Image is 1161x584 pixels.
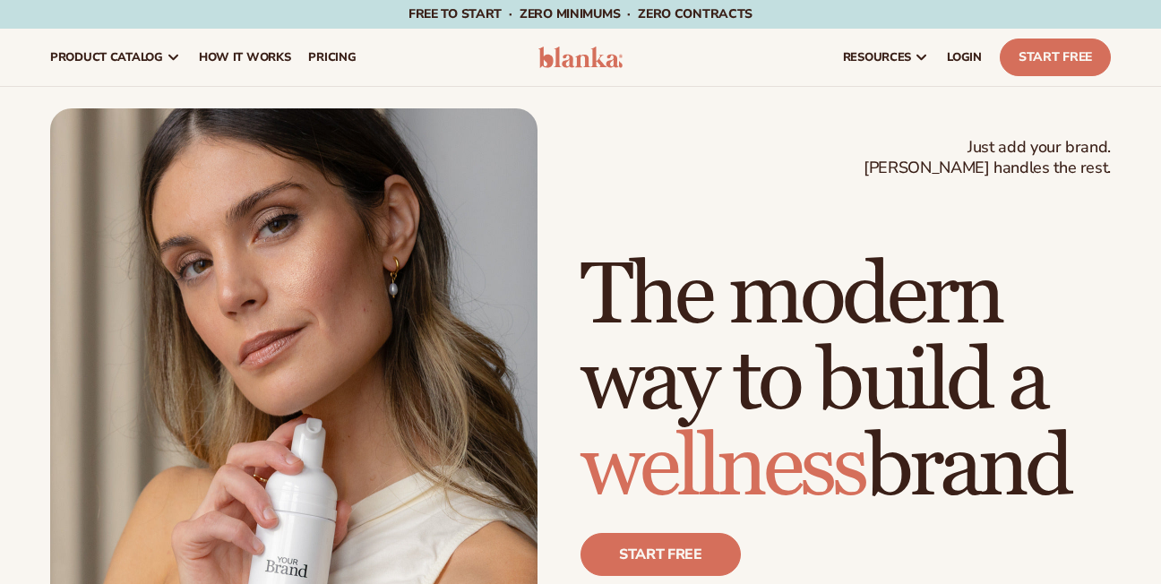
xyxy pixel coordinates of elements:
[50,50,163,64] span: product catalog
[947,50,982,64] span: LOGIN
[938,29,991,86] a: LOGIN
[41,29,190,86] a: product catalog
[408,5,752,22] span: Free to start · ZERO minimums · ZERO contracts
[308,50,356,64] span: pricing
[843,50,911,64] span: resources
[834,29,938,86] a: resources
[538,47,623,68] img: logo
[864,137,1111,179] span: Just add your brand. [PERSON_NAME] handles the rest.
[199,50,291,64] span: How It Works
[580,416,865,520] span: wellness
[580,253,1111,511] h1: The modern way to build a brand
[299,29,365,86] a: pricing
[580,533,741,576] a: Start free
[1000,39,1111,76] a: Start Free
[190,29,300,86] a: How It Works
